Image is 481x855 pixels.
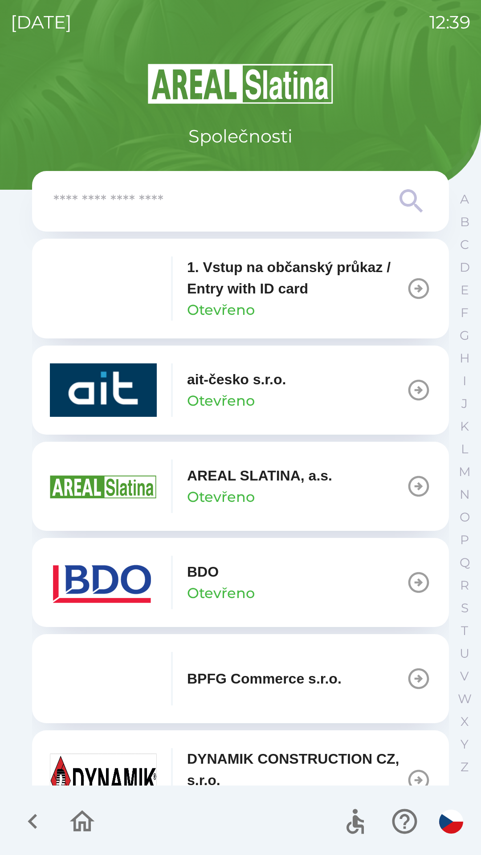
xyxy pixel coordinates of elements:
[453,301,476,324] button: F
[453,529,476,551] button: P
[460,646,469,661] p: U
[187,369,286,390] p: ait-česko s.r.o.
[460,260,470,275] p: D
[460,509,470,525] p: O
[453,233,476,256] button: C
[453,688,476,710] button: W
[453,619,476,642] button: T
[453,506,476,529] button: O
[453,483,476,506] button: N
[50,753,157,807] img: 9aa1c191-0426-4a03-845b-4981a011e109.jpeg
[460,191,469,207] p: A
[461,759,469,775] p: Z
[453,188,476,211] button: A
[460,419,469,434] p: K
[453,324,476,347] button: G
[50,262,157,315] img: 93ea42ec-2d1b-4d6e-8f8a-bdbb4610bcc3.png
[187,465,332,486] p: AREAL SLATINA, a.s.
[453,574,476,597] button: R
[187,486,255,508] p: Otevřeno
[32,634,449,723] button: BPFG Commerce s.r.o.
[460,350,470,366] p: H
[461,282,469,298] p: E
[187,668,342,689] p: BPFG Commerce s.r.o.
[460,578,469,593] p: R
[461,600,469,616] p: S
[429,9,470,36] p: 12:39
[32,730,449,830] button: DYNAMIK CONSTRUCTION CZ, s.r.o.Otevřeno
[459,464,471,480] p: M
[187,256,406,299] p: 1. Vstup na občanský průkaz / Entry with ID card
[453,415,476,438] button: K
[50,652,157,705] img: f3b1b367-54a7-43c8-9d7e-84e812667233.png
[460,237,469,252] p: C
[453,551,476,574] button: Q
[453,710,476,733] button: X
[187,299,255,321] p: Otevřeno
[453,642,476,665] button: U
[187,748,406,791] p: DYNAMIK CONSTRUCTION CZ, s.r.o.
[453,370,476,392] button: I
[453,665,476,688] button: V
[453,392,476,415] button: J
[460,532,469,548] p: P
[461,737,469,752] p: Y
[50,363,157,417] img: 40b5cfbb-27b1-4737-80dc-99d800fbabba.png
[461,305,469,321] p: F
[32,538,449,627] button: BDOOtevřeno
[453,460,476,483] button: M
[461,623,468,639] p: T
[461,714,469,729] p: X
[32,239,449,338] button: 1. Vstup na občanský průkaz / Entry with ID cardOtevřeno
[50,460,157,513] img: aad3f322-fb90-43a2-be23-5ead3ef36ce5.png
[453,347,476,370] button: H
[460,328,469,343] p: G
[50,556,157,609] img: ae7449ef-04f1-48ed-85b5-e61960c78b50.png
[453,438,476,460] button: L
[463,373,466,389] p: I
[460,487,470,502] p: N
[453,279,476,301] button: E
[187,390,255,411] p: Otevřeno
[439,810,463,834] img: cs flag
[11,9,72,36] p: [DATE]
[453,211,476,233] button: B
[32,62,449,105] img: Logo
[188,123,293,150] p: Společnosti
[460,214,469,230] p: B
[453,733,476,756] button: Y
[453,756,476,778] button: Z
[460,668,469,684] p: V
[32,442,449,531] button: AREAL SLATINA, a.s.Otevřeno
[187,582,255,604] p: Otevřeno
[32,346,449,435] button: ait-česko s.r.o.Otevřeno
[453,597,476,619] button: S
[187,561,219,582] p: BDO
[460,555,470,570] p: Q
[461,441,468,457] p: L
[461,396,468,411] p: J
[453,256,476,279] button: D
[458,691,472,707] p: W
